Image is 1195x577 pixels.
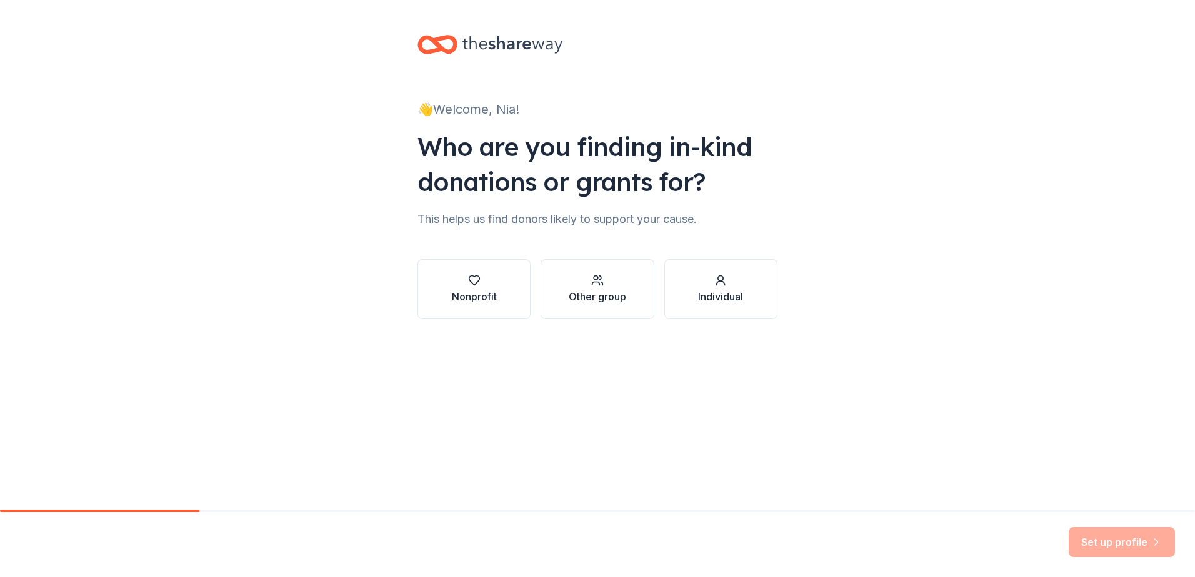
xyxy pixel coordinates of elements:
button: Other group [541,259,654,319]
div: Nonprofit [452,289,497,304]
div: Individual [698,289,743,304]
div: 👋 Welcome, Nia! [417,99,777,119]
button: Nonprofit [417,259,531,319]
button: Individual [664,259,777,319]
div: Who are you finding in-kind donations or grants for? [417,129,777,199]
div: This helps us find donors likely to support your cause. [417,209,777,229]
div: Other group [569,289,626,304]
